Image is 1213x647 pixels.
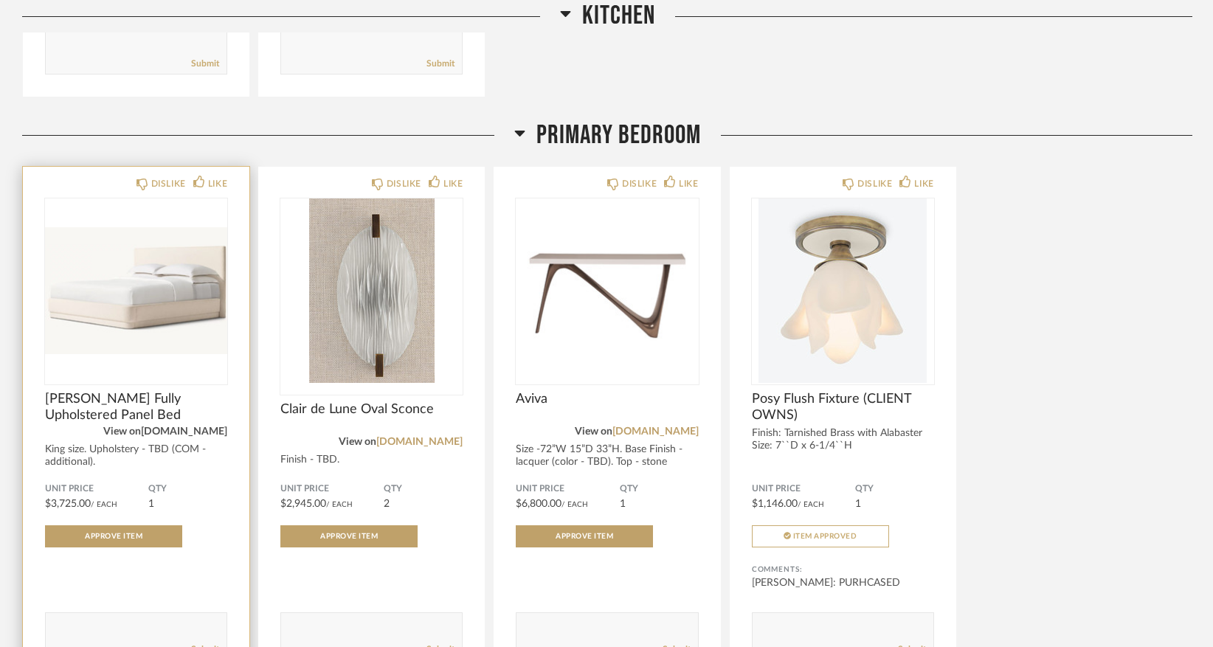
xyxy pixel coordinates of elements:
span: 1 [148,499,154,509]
span: Unit Price [280,483,384,495]
span: Approve Item [85,533,142,540]
img: undefined [516,198,698,383]
span: $6,800.00 [516,499,561,509]
a: [DOMAIN_NAME] [612,426,699,437]
span: Unit Price [752,483,855,495]
a: [DOMAIN_NAME] [376,437,463,447]
span: Clair de Lune Oval Sconce [280,401,463,418]
div: DISLIKE [857,176,892,191]
div: 0 [280,198,463,383]
button: Approve Item [516,525,653,547]
span: / Each [326,501,353,508]
button: Approve Item [45,525,182,547]
span: / Each [561,501,588,508]
span: [PERSON_NAME] Fully Upholstered Panel Bed [45,391,227,423]
div: Comments: [752,562,934,577]
span: Unit Price [516,483,619,495]
img: undefined [752,198,934,383]
div: [PERSON_NAME]: PURHCASED [752,575,934,590]
div: DISLIKE [622,176,657,191]
div: Size -72”W 15”D 33”H. Base Finish - lacquer (color - TBD). Top - stone (TBD... [516,443,698,481]
span: 2 [384,499,390,509]
span: QTY [384,483,463,495]
img: undefined [45,198,227,383]
div: Finish - TBD. [280,454,463,466]
div: LIKE [914,176,933,191]
span: Posy Flush Fixture (CLIENT OWNS) [752,391,934,423]
div: LIKE [443,176,463,191]
a: [DOMAIN_NAME] [141,426,227,437]
span: $2,945.00 [280,499,326,509]
img: undefined [280,198,463,383]
span: / Each [798,501,824,508]
span: Approve Item [556,533,613,540]
span: $1,146.00 [752,499,798,509]
span: Approve Item [320,533,378,540]
button: Item Approved [752,525,889,547]
a: Submit [191,58,219,70]
div: DISLIKE [151,176,186,191]
div: Finish: Tarnished Brass with Alabaster Size: 7``D x 6-1/4``H [752,427,934,452]
span: / Each [91,501,117,508]
span: $3,725.00 [45,499,91,509]
div: King size. Upholstery - TBD (COM - additional). [45,443,227,468]
span: View on [575,426,612,437]
span: 1 [620,499,626,509]
span: Primary Bedroom [536,120,701,151]
span: QTY [620,483,699,495]
span: 1 [855,499,861,509]
span: Unit Price [45,483,148,495]
span: Aviva [516,391,698,407]
a: Submit [426,58,455,70]
div: LIKE [679,176,698,191]
button: Approve Item [280,525,418,547]
span: View on [339,437,376,447]
div: LIKE [208,176,227,191]
span: View on [103,426,141,437]
span: QTY [148,483,227,495]
span: QTY [855,483,934,495]
span: Item Approved [793,533,857,540]
div: DISLIKE [387,176,421,191]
